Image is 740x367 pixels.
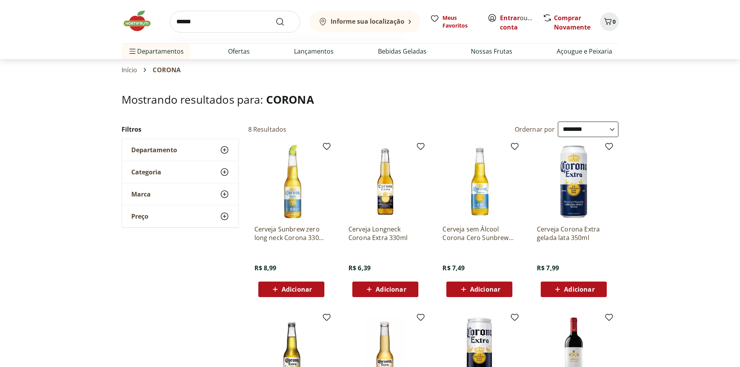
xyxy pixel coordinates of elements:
[557,47,612,56] a: Açougue e Peixaria
[537,145,611,219] img: Cerveja Corona Extra gelada lata 350ml
[500,14,520,22] a: Entrar
[352,282,418,297] button: Adicionar
[131,212,148,220] span: Preço
[266,92,314,107] span: CORONA
[122,139,239,161] button: Departamento
[282,286,312,292] span: Adicionar
[310,11,421,33] button: Informe sua localização
[248,125,287,134] h2: 8 Resultados
[254,225,328,242] a: Cerveja Sunbrew zero long neck Corona 330ml gelada
[170,11,300,33] input: search
[442,14,478,30] span: Meus Favoritos
[122,205,239,227] button: Preço
[128,42,184,61] span: Departamentos
[470,286,500,292] span: Adicionar
[600,12,619,31] button: Carrinho
[500,14,543,31] a: Criar conta
[122,9,160,33] img: Hortifruti
[131,146,177,154] span: Departamento
[500,13,535,32] span: ou
[541,282,607,297] button: Adicionar
[471,47,512,56] a: Nossas Frutas
[515,125,555,134] label: Ordernar por
[378,47,427,56] a: Bebidas Geladas
[554,14,590,31] a: Comprar Novamente
[258,282,324,297] button: Adicionar
[275,17,294,26] button: Submit Search
[122,161,239,183] button: Categoria
[348,145,422,219] img: Cerveja Longneck Corona Extra 330ml
[122,183,239,205] button: Marca
[254,145,328,219] img: Cerveja Sunbrew zero long neck Corona 330ml gelada
[348,225,422,242] a: Cerveja Longneck Corona Extra 330ml
[348,264,371,272] span: R$ 6,39
[294,47,334,56] a: Lançamentos
[430,14,478,30] a: Meus Favoritos
[442,264,465,272] span: R$ 7,49
[537,225,611,242] a: Cerveja Corona Extra gelada lata 350ml
[228,47,250,56] a: Ofertas
[446,282,512,297] button: Adicionar
[613,18,616,25] span: 0
[442,145,516,219] img: Cerveja sem Álcool Corona Cero Sunbrew Long Neck 330ml
[128,42,137,61] button: Menu
[131,190,151,198] span: Marca
[442,225,516,242] a: Cerveja sem Álcool Corona Cero Sunbrew Long Neck 330ml
[122,122,239,137] h2: Filtros
[564,286,594,292] span: Adicionar
[331,17,404,26] b: Informe sua localização
[131,168,161,176] span: Categoria
[153,66,181,73] span: CORONA
[254,264,277,272] span: R$ 8,99
[376,286,406,292] span: Adicionar
[122,66,138,73] a: Início
[122,93,619,106] h1: Mostrando resultados para:
[537,264,559,272] span: R$ 7,99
